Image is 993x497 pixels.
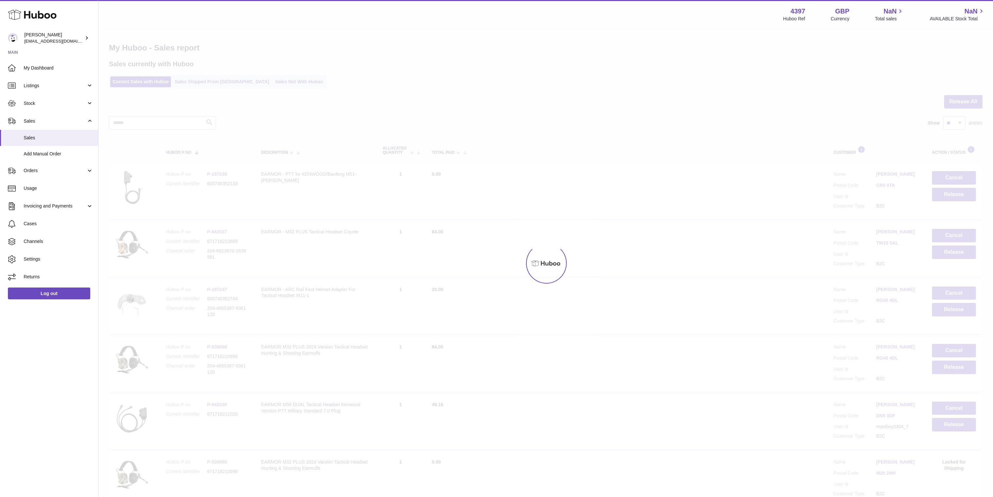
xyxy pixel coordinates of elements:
[24,38,96,44] span: [EMAIL_ADDRESS][DOMAIN_NAME]
[8,33,18,43] img: drumnnbass@gmail.com
[24,100,86,107] span: Stock
[831,16,850,22] div: Currency
[964,7,978,16] span: NaN
[24,168,86,174] span: Orders
[783,16,805,22] div: Huboo Ref
[883,7,897,16] span: NaN
[24,65,93,71] span: My Dashboard
[24,83,86,89] span: Listings
[24,151,93,157] span: Add Manual Order
[24,32,83,44] div: [PERSON_NAME]
[835,7,849,16] strong: GBP
[875,7,904,22] a: NaN Total sales
[24,203,86,209] span: Invoicing and Payments
[24,185,93,191] span: Usage
[24,238,93,245] span: Channels
[24,118,86,124] span: Sales
[791,7,805,16] strong: 4397
[930,16,985,22] span: AVAILABLE Stock Total
[24,274,93,280] span: Returns
[875,16,904,22] span: Total sales
[24,256,93,262] span: Settings
[8,288,90,299] a: Log out
[24,135,93,141] span: Sales
[24,221,93,227] span: Cases
[930,7,985,22] a: NaN AVAILABLE Stock Total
